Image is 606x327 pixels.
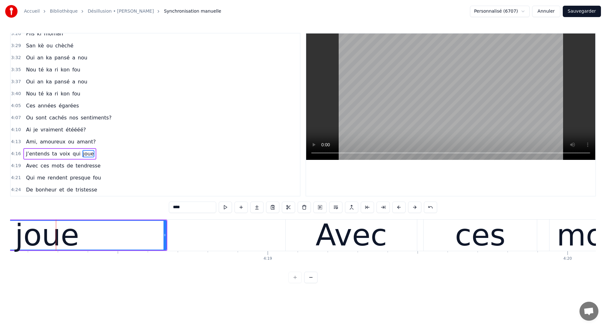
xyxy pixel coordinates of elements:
[25,162,39,169] span: Avec
[38,42,45,49] span: kè
[11,175,21,181] span: 4:21
[11,67,21,73] span: 3:35
[77,78,88,85] span: nou
[38,90,44,97] span: té
[45,78,53,85] span: ka
[25,186,33,193] span: De
[49,114,68,121] span: cachés
[35,186,57,193] span: bonheur
[40,126,64,133] span: vraiment
[45,66,53,73] span: ka
[51,150,58,157] span: ta
[37,102,57,109] span: années
[46,42,53,49] span: ou
[75,162,101,169] span: tendresse
[25,150,50,157] span: J’entends
[68,138,75,145] span: ou
[69,174,91,181] span: presque
[55,42,74,49] span: chèché
[33,126,39,133] span: je
[11,115,21,121] span: 4:07
[563,256,572,261] div: 4:20
[15,213,79,258] div: joue
[72,54,76,61] span: a
[45,54,53,61] span: ka
[54,90,59,97] span: ri
[532,6,560,17] button: Annuler
[58,102,80,109] span: égarées
[25,114,34,121] span: Ou
[164,8,221,15] span: Synchronisation manuelle
[92,174,102,181] span: fou
[43,30,64,37] span: moman
[25,174,35,181] span: Qui
[47,174,68,181] span: rendent
[40,162,50,169] span: ces
[11,139,21,145] span: 4:13
[11,163,21,169] span: 4:19
[37,174,46,181] span: me
[88,8,154,15] a: Désillusion • [PERSON_NAME]
[75,186,98,193] span: tristesse
[60,90,70,97] span: kon
[11,31,21,37] span: 3:26
[316,213,387,258] div: Avec
[11,103,21,109] span: 4:05
[45,90,53,97] span: ka
[11,79,21,85] span: 3:37
[579,302,598,321] div: Ouvrir le chat
[25,78,35,85] span: Oui
[25,126,31,133] span: Ai
[37,54,44,61] span: an
[38,66,44,73] span: té
[72,66,81,73] span: fou
[25,30,35,37] span: Plis
[66,186,74,193] span: de
[25,138,38,145] span: Ami,
[65,126,86,133] span: étéééé?
[36,30,42,37] span: ki
[25,42,36,49] span: San
[264,256,272,261] div: 4:19
[37,78,44,85] span: an
[11,187,21,193] span: 4:24
[50,8,78,15] a: Bibliothèque
[11,151,21,157] span: 4:16
[72,150,81,157] span: qui
[77,54,88,61] span: nou
[11,91,21,97] span: 3:40
[54,78,70,85] span: pansé
[35,114,47,121] span: sont
[25,66,37,73] span: Nou
[25,102,36,109] span: Ces
[82,150,94,157] span: joue
[563,6,601,17] button: Sauvegarder
[54,54,70,61] span: pansé
[60,66,70,73] span: kon
[24,8,40,15] a: Accueil
[76,138,96,145] span: amant?
[68,114,79,121] span: nos
[58,186,65,193] span: et
[54,66,59,73] span: ri
[25,54,35,61] span: Oui
[24,8,221,15] nav: breadcrumb
[51,162,65,169] span: mots
[11,55,21,61] span: 3:32
[39,138,66,145] span: amoureux
[25,90,37,97] span: Nou
[72,78,76,85] span: a
[11,127,21,133] span: 4:10
[11,43,21,49] span: 3:29
[59,150,71,157] span: voix
[5,5,18,18] img: youka
[66,162,74,169] span: de
[455,213,505,258] div: ces
[80,114,112,121] span: sentiments?
[72,90,81,97] span: fou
